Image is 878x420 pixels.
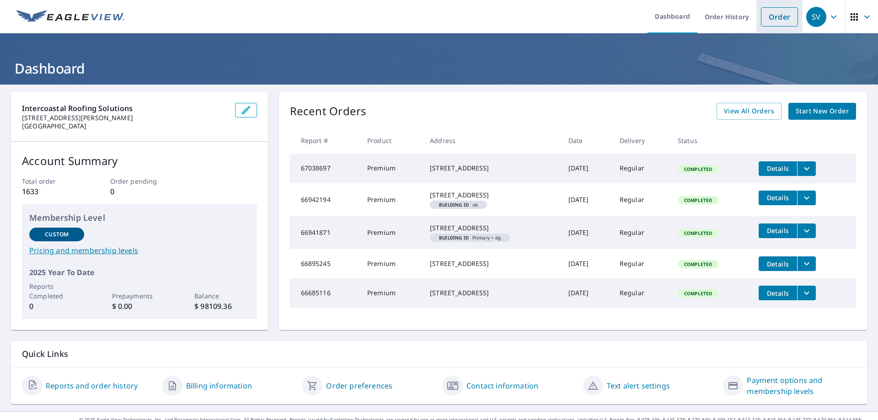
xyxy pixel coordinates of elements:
p: Total order [22,176,80,186]
p: Balance [194,291,249,301]
p: Custom [45,230,69,239]
td: Premium [360,216,423,249]
button: filesDropdownBtn-66941871 [797,223,816,238]
span: Completed [679,261,717,267]
span: Details [764,193,792,202]
td: 66942194 [290,183,360,216]
td: [DATE] [561,154,612,183]
a: Start New Order [788,103,856,120]
td: Regular [612,249,670,278]
td: Premium [360,154,423,183]
p: Intercoastal Roofing Solutions [22,103,228,114]
p: Prepayments [112,291,167,301]
a: Reports and order history [46,380,138,391]
a: Pricing and membership levels [29,245,250,256]
span: ob [434,202,483,207]
td: [DATE] [561,183,612,216]
a: View All Orders [717,103,782,120]
a: Payment options and membership levels [747,375,856,397]
div: [STREET_ADDRESS] [430,259,554,268]
div: SV [806,7,826,27]
td: [DATE] [561,249,612,278]
td: Regular [612,183,670,216]
p: Account Summary [22,153,257,169]
td: Regular [612,154,670,183]
div: [STREET_ADDRESS] [430,288,554,298]
button: filesDropdownBtn-66895245 [797,256,816,271]
p: [STREET_ADDRESS][PERSON_NAME] [22,114,228,122]
div: [STREET_ADDRESS] [430,191,554,200]
span: Completed [679,197,717,203]
button: detailsBtn-66941871 [759,223,797,238]
div: [STREET_ADDRESS] [430,164,554,173]
p: 0 [110,186,169,197]
td: Premium [360,278,423,308]
th: Report # [290,127,360,154]
p: Order pending [110,176,169,186]
a: Order preferences [326,380,392,391]
span: Details [764,260,792,268]
th: Address [423,127,561,154]
a: Billing information [186,380,252,391]
img: EV Logo [16,10,124,24]
button: filesDropdownBtn-66942194 [797,191,816,205]
button: detailsBtn-66942194 [759,191,797,205]
td: Regular [612,216,670,249]
span: Completed [679,166,717,172]
p: 1633 [22,186,80,197]
p: [GEOGRAPHIC_DATA] [22,122,228,130]
button: detailsBtn-67038697 [759,161,797,176]
th: Date [561,127,612,154]
td: Premium [360,183,423,216]
em: Building ID [439,202,469,207]
td: Regular [612,278,670,308]
button: detailsBtn-66895245 [759,256,797,271]
button: filesDropdownBtn-66685116 [797,286,816,300]
p: Quick Links [22,348,856,360]
p: 0 [29,301,84,312]
p: $ 98109.36 [194,301,249,312]
span: Details [764,164,792,173]
span: Start New Order [796,106,849,117]
td: 66941871 [290,216,360,249]
div: [STREET_ADDRESS] [430,223,554,233]
td: Premium [360,249,423,278]
h1: Dashboard [11,59,867,78]
a: Text alert settings [607,380,670,391]
p: $ 0.00 [112,301,167,312]
th: Product [360,127,423,154]
em: Building ID [439,235,469,240]
span: Details [764,289,792,298]
p: Reports Completed [29,282,84,301]
span: Completed [679,230,717,236]
p: Recent Orders [290,103,367,120]
td: [DATE] [561,216,612,249]
td: 66685116 [290,278,360,308]
p: Membership Level [29,212,250,224]
td: 67038697 [290,154,360,183]
td: 66895245 [290,249,360,278]
button: detailsBtn-66685116 [759,286,797,300]
span: Primary + dg [434,235,506,240]
span: Details [764,226,792,235]
th: Delivery [612,127,670,154]
span: View All Orders [724,106,774,117]
p: 2025 Year To Date [29,267,250,278]
a: Order [761,7,798,27]
span: Completed [679,290,717,297]
a: Contact information [466,380,538,391]
td: [DATE] [561,278,612,308]
button: filesDropdownBtn-67038697 [797,161,816,176]
th: Status [670,127,751,154]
